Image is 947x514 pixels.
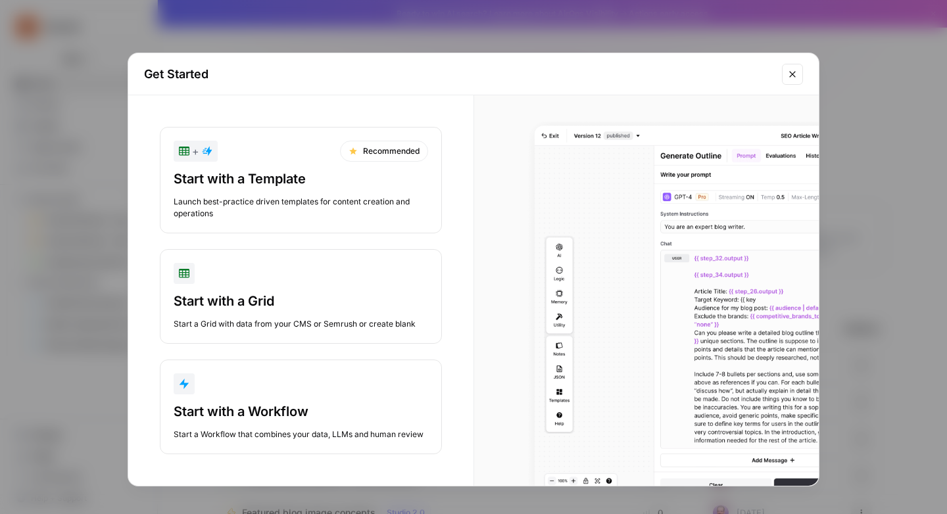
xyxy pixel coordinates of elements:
[340,141,428,162] div: Recommended
[174,318,428,330] div: Start a Grid with data from your CMS or Semrush or create blank
[144,65,774,83] h2: Get Started
[174,292,428,310] div: Start with a Grid
[174,170,428,188] div: Start with a Template
[174,402,428,421] div: Start with a Workflow
[174,196,428,220] div: Launch best-practice driven templates for content creation and operations
[782,64,803,85] button: Close modal
[160,360,442,454] button: Start with a WorkflowStart a Workflow that combines your data, LLMs and human review
[160,249,442,344] button: Start with a GridStart a Grid with data from your CMS or Semrush or create blank
[174,429,428,440] div: Start a Workflow that combines your data, LLMs and human review
[179,143,212,159] div: +
[160,127,442,233] button: +RecommendedStart with a TemplateLaunch best-practice driven templates for content creation and o...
